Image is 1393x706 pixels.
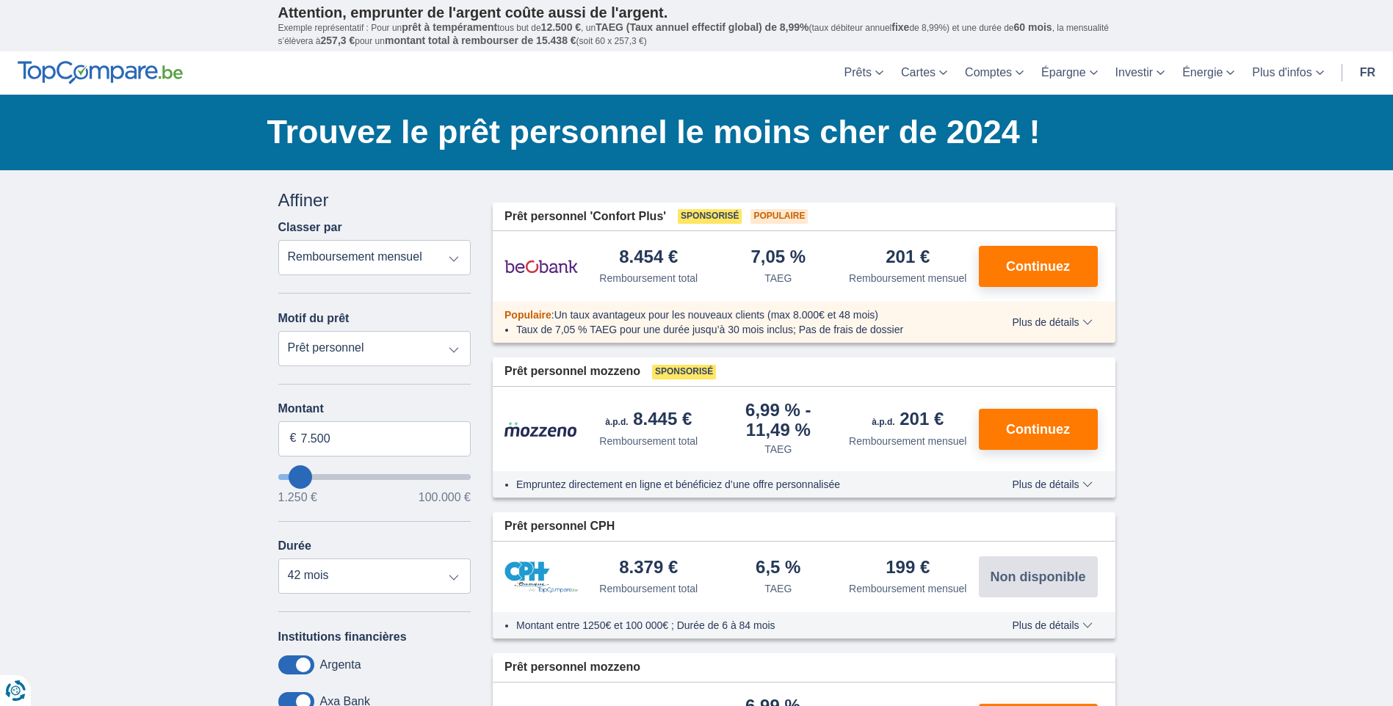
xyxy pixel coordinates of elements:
div: 6,5 % [756,558,800,578]
button: Continuez [979,409,1098,450]
div: Remboursement mensuel [849,271,966,285]
label: Institutions financières [278,630,407,644]
img: pret personnel Mozzeno [504,421,578,437]
span: Continuez [1006,260,1070,273]
label: Motif du prêt [278,312,350,325]
div: 8.445 € [605,410,692,431]
a: Épargne [1032,51,1107,95]
button: Plus de détails [1001,478,1103,490]
span: 60 mois [1014,21,1052,33]
span: Non disponible [991,570,1086,583]
a: Plus d'infos [1243,51,1332,95]
span: Plus de détails [1012,317,1092,327]
div: Remboursement total [599,581,698,596]
span: Populaire [750,209,808,224]
div: : [493,307,981,322]
div: Remboursement mensuel [849,434,966,448]
img: pret personnel Beobank [504,248,578,285]
div: Affiner [278,188,471,213]
span: Prêt personnel CPH [504,518,615,535]
div: Remboursement mensuel [849,581,966,596]
div: TAEG [764,271,792,285]
p: Attention, emprunter de l'argent coûte aussi de l'argent. [278,4,1115,21]
span: Plus de détails [1012,620,1092,630]
button: Plus de détails [1001,619,1103,631]
label: Durée [278,539,311,553]
span: Prêt personnel 'Confort Plus' [504,208,666,225]
span: Sponsorisé [652,365,716,379]
span: Prêt personnel mozzeno [504,659,640,676]
span: 257,3 € [321,34,355,46]
span: Continuez [1006,423,1070,436]
a: Énergie [1173,51,1243,95]
input: wantToBorrow [278,474,471,480]
li: Empruntez directement en ligne et bénéficiez d’une offre personnalisée [516,477,969,492]
span: Un taux avantageux pour les nouveaux clients (max 8.000€ et 48 mois) [554,309,878,321]
span: Plus de détails [1012,479,1092,490]
div: 6,99 % [720,401,838,439]
span: fixe [891,21,909,33]
button: Continuez [979,246,1098,287]
a: Cartes [892,51,956,95]
div: TAEG [764,442,792,456]
div: 8.454 € [619,248,678,268]
a: Prêts [836,51,892,95]
label: Argenta [320,658,361,672]
img: pret personnel CPH Banque [504,561,578,593]
div: 8.379 € [619,558,678,578]
p: Exemple représentatif : Pour un tous but de , un (taux débiteur annuel de 8,99%) et une durée de ... [278,21,1115,48]
a: Investir [1107,51,1174,95]
div: 7,05 % [750,248,806,268]
div: Remboursement total [599,434,698,448]
span: € [290,430,297,447]
span: Sponsorisé [678,209,742,224]
img: TopCompare [18,61,183,84]
span: montant total à rembourser de 15.438 € [385,34,576,46]
span: 12.500 € [541,21,582,33]
span: TAEG (Taux annuel effectif global) de 8,99% [596,21,808,33]
a: Comptes [956,51,1032,95]
span: Populaire [504,309,551,321]
a: fr [1351,51,1384,95]
div: 201 € [886,248,930,268]
span: prêt à tempérament [402,21,497,33]
label: Montant [278,402,471,415]
button: Plus de détails [1001,316,1103,328]
div: TAEG [764,581,792,596]
li: Montant entre 1250€ et 100 000€ ; Durée de 6 à 84 mois [516,618,969,633]
h1: Trouvez le prêt personnel le moins cher de 2024 ! [267,109,1115,155]
button: Non disponible [979,556,1098,597]
li: Taux de 7,05 % TAEG pour une durée jusqu’à 30 mois inclus; Pas de frais de dossier [516,322,969,337]
div: Remboursement total [599,271,698,285]
span: 100.000 € [419,492,471,503]
span: 1.250 € [278,492,317,503]
div: 199 € [886,558,930,578]
div: 201 € [872,410,944,431]
span: Prêt personnel mozzeno [504,363,640,380]
label: Classer par [278,221,342,234]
